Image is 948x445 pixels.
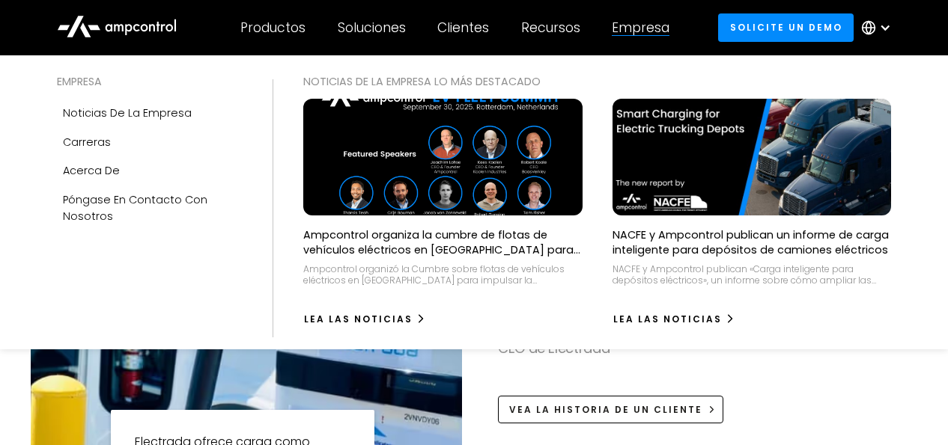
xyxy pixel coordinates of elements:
[57,185,243,231] a: Póngase en contacto con nosotros
[613,307,735,331] a: Lea las noticias
[613,313,722,326] div: Lea las noticias
[63,134,111,150] div: Carreras
[613,263,891,286] div: NACFE y Ampcontrol publican «Carga inteligente para depósitos eléctricos», un informe sobre cómo ...
[613,227,891,257] p: NACFE y Ampcontrol publican un informe de carga inteligente para depósitos de camiones eléctricos
[57,99,243,127] a: Noticias de la empresa
[521,19,580,36] div: Recursos
[498,396,723,423] a: Vea la historia de un cliente
[63,191,237,225] div: Póngase en contacto con nosotros
[303,227,582,257] p: Ampcontrol organiza la cumbre de flotas de vehículos eléctricos en [GEOGRAPHIC_DATA] para avanzar...
[63,105,192,121] div: Noticias de la empresa
[240,19,306,36] div: Productos
[63,162,120,179] div: Acerca de
[57,128,243,156] a: Carreras
[718,13,854,41] a: Solicite un demo
[509,403,702,417] div: Vea la historia de un cliente
[437,19,489,36] div: Clientes
[57,156,243,185] a: Acerca de
[303,263,582,286] div: Ampcontrol organizó la Cumbre sobre flotas de vehículos eléctricos en [GEOGRAPHIC_DATA] para impu...
[612,19,669,36] div: Empresa
[57,73,243,90] div: EMPRESA
[338,19,406,36] div: Soluciones
[304,313,413,326] div: Lea las noticias
[303,73,891,90] div: NOTICIAS DE LA EMPRESA Lo más destacado
[303,307,426,331] a: Lea las noticias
